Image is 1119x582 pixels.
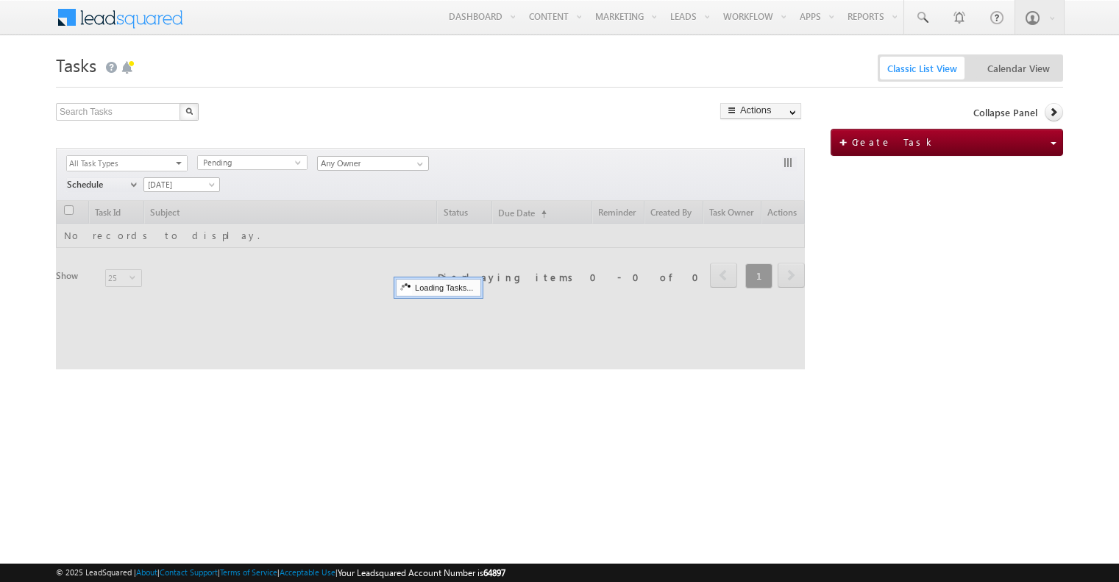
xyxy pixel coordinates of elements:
input: Type to Search [317,156,429,171]
span: [DATE] [144,178,215,191]
a: Show All Items [409,157,427,171]
span: select [176,162,182,167]
a: Contact Support [160,567,218,577]
span: Schedule [67,178,131,191]
a: Terms of Service [220,567,277,577]
img: Search [185,107,193,115]
span: Pending [198,156,295,169]
a: [DATE] [143,177,220,192]
span: 64897 [483,567,505,578]
span: All Task Types [67,156,175,171]
a: Acceptable Use [280,567,335,577]
a: About [136,567,157,577]
span: © 2025 LeadSquared | | | | | [56,566,505,580]
span: Classic List View [880,57,965,79]
span: Your Leadsquared Account Number is [338,567,505,578]
button: Actions [720,103,801,119]
span: select [295,159,307,166]
div: Loading Tasks... [396,279,481,297]
span: Collapse Panel [973,106,1037,119]
button: add Create Task [831,129,1063,156]
img: add [839,138,849,146]
span: Create Task [852,135,936,148]
span: select [131,181,143,188]
div: All Task Types [66,155,188,171]
span: Calendar View [976,57,1061,79]
span: Tasks [56,53,96,77]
